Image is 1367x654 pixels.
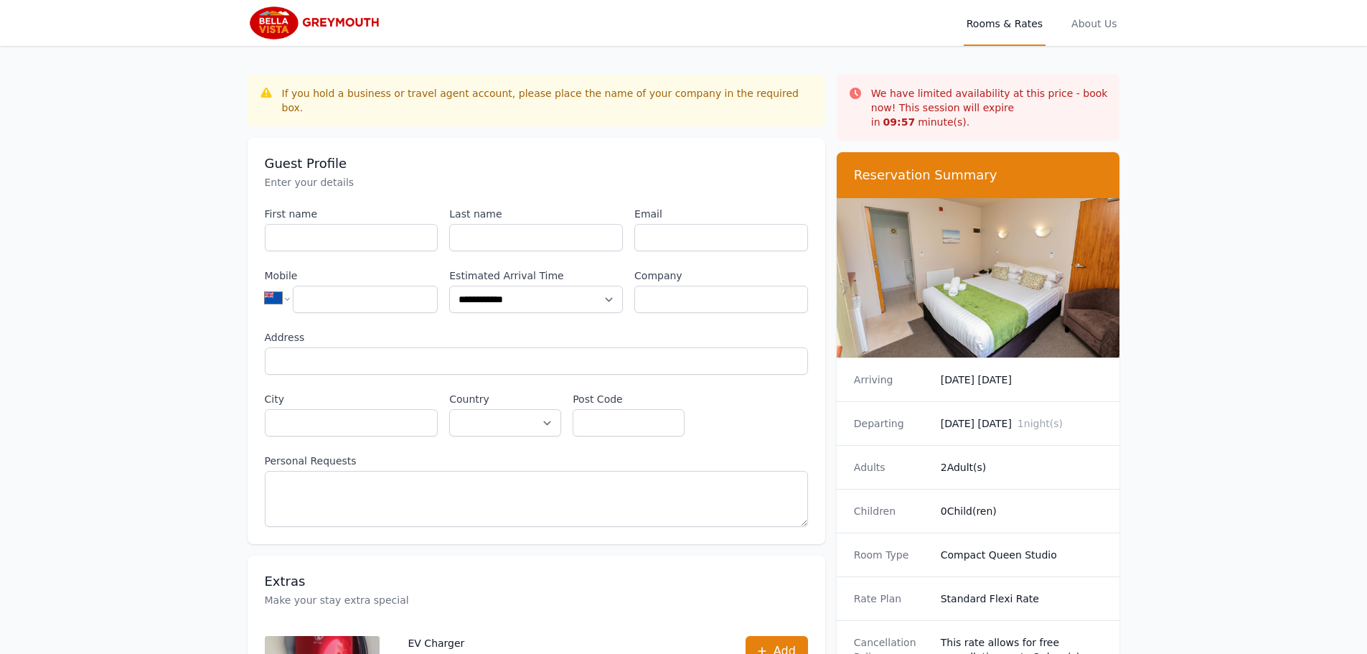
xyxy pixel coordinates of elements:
label: Post Code [573,392,685,406]
dd: [DATE] [DATE] [941,416,1103,431]
img: Bella Vista Greymouth [248,6,386,40]
dt: Room Type [854,548,929,562]
label: Company [634,268,808,283]
dt: Rate Plan [854,592,929,606]
h3: Guest Profile [265,155,808,172]
dt: Children [854,504,929,518]
label: Last name [449,207,623,221]
label: Country [449,392,561,406]
label: Email [634,207,808,221]
label: City [265,392,438,406]
dd: Standard Flexi Rate [941,592,1103,606]
dd: 0 Child(ren) [941,504,1103,518]
p: We have limited availability at this price - book now! This session will expire in minute(s). [871,86,1109,129]
dt: Arriving [854,373,929,387]
dt: Departing [854,416,929,431]
h3: Reservation Summary [854,167,1103,184]
p: Make your stay extra special [265,593,808,607]
img: Compact Queen Studio [837,198,1120,358]
div: If you hold a business or travel agent account, please place the name of your company in the requ... [282,86,814,115]
p: EV Charger [408,636,717,650]
strong: 09 : 57 [883,116,916,128]
label: Address [265,330,808,345]
p: Enter your details [265,175,808,190]
label: Mobile [265,268,438,283]
dt: Adults [854,460,929,475]
label: Estimated Arrival Time [449,268,623,283]
label: First name [265,207,438,221]
h3: Extras [265,573,808,590]
span: 1 night(s) [1018,418,1063,429]
label: Personal Requests [265,454,808,468]
dd: Compact Queen Studio [941,548,1103,562]
dd: [DATE] [DATE] [941,373,1103,387]
dd: 2 Adult(s) [941,460,1103,475]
